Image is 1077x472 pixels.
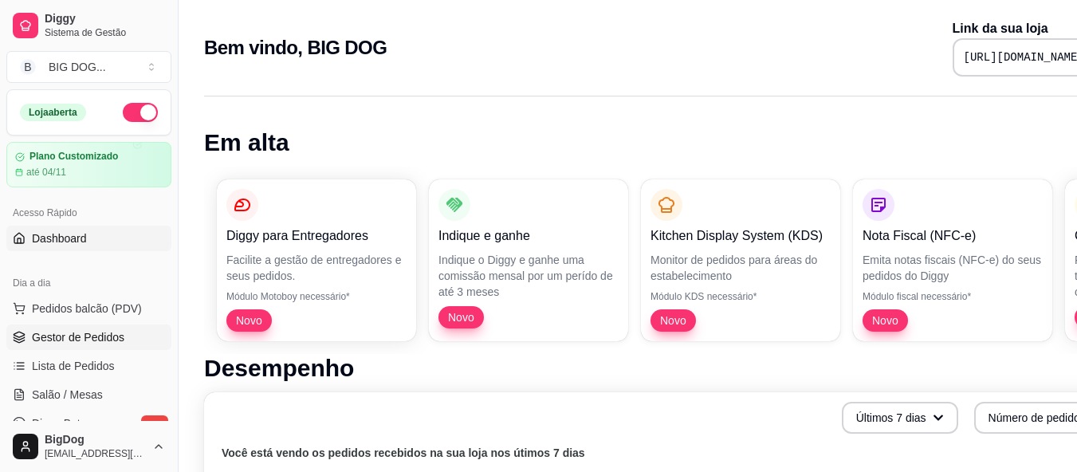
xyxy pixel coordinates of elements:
[6,51,171,83] button: Select a team
[222,446,585,459] text: Você está vendo os pedidos recebidos na sua loja nos útimos 7 dias
[20,59,36,75] span: B
[32,301,142,317] span: Pedidos balcão (PDV)
[863,252,1043,284] p: Emita notas fiscais (NFC-e) do seus pedidos do Diggy
[6,324,171,350] a: Gestor de Pedidos
[49,59,106,75] div: BIG DOG ...
[226,252,407,284] p: Facilite a gestão de entregadores e seus pedidos.
[6,226,171,251] a: Dashboard
[32,387,103,403] span: Salão / Mesas
[45,447,146,460] span: [EMAIL_ADDRESS][DOMAIN_NAME]
[45,433,146,447] span: BigDog
[32,230,87,246] span: Dashboard
[863,290,1043,303] p: Módulo fiscal necessário*
[863,226,1043,246] p: Nota Fiscal (NFC-e)
[6,6,171,45] a: DiggySistema de Gestão
[217,179,416,341] button: Diggy para EntregadoresFacilite a gestão de entregadores e seus pedidos.Módulo Motoboy necessário...
[842,402,958,434] button: Últimos 7 dias
[32,329,124,345] span: Gestor de Pedidos
[204,35,387,61] h2: Bem vindo, BIG DOG
[442,309,481,325] span: Novo
[226,226,407,246] p: Diggy para Entregadores
[853,179,1052,341] button: Nota Fiscal (NFC-e)Emita notas fiscais (NFC-e) do seus pedidos do DiggyMódulo fiscal necessário*Novo
[123,103,158,122] button: Alterar Status
[29,151,118,163] article: Plano Customizado
[230,313,269,328] span: Novo
[6,353,171,379] a: Lista de Pedidos
[429,179,628,341] button: Indique e ganheIndique o Diggy e ganhe uma comissão mensal por um perído de até 3 mesesNovo
[45,12,165,26] span: Diggy
[654,313,693,328] span: Novo
[438,226,619,246] p: Indique e ganhe
[866,313,905,328] span: Novo
[6,427,171,466] button: BigDog[EMAIL_ADDRESS][DOMAIN_NAME]
[6,270,171,296] div: Dia a dia
[26,166,66,179] article: até 04/11
[641,179,840,341] button: Kitchen Display System (KDS)Monitor de pedidos para áreas do estabelecimentoMódulo KDS necessário...
[651,252,831,284] p: Monitor de pedidos para áreas do estabelecimento
[32,415,81,431] span: Diggy Bot
[651,226,831,246] p: Kitchen Display System (KDS)
[438,252,619,300] p: Indique o Diggy e ganhe uma comissão mensal por um perído de até 3 meses
[6,200,171,226] div: Acesso Rápido
[6,411,171,436] a: Diggy Botnovo
[6,142,171,187] a: Plano Customizadoaté 04/11
[32,358,115,374] span: Lista de Pedidos
[20,104,86,121] div: Loja aberta
[6,382,171,407] a: Salão / Mesas
[6,296,171,321] button: Pedidos balcão (PDV)
[651,290,831,303] p: Módulo KDS necessário*
[45,26,165,39] span: Sistema de Gestão
[226,290,407,303] p: Módulo Motoboy necessário*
